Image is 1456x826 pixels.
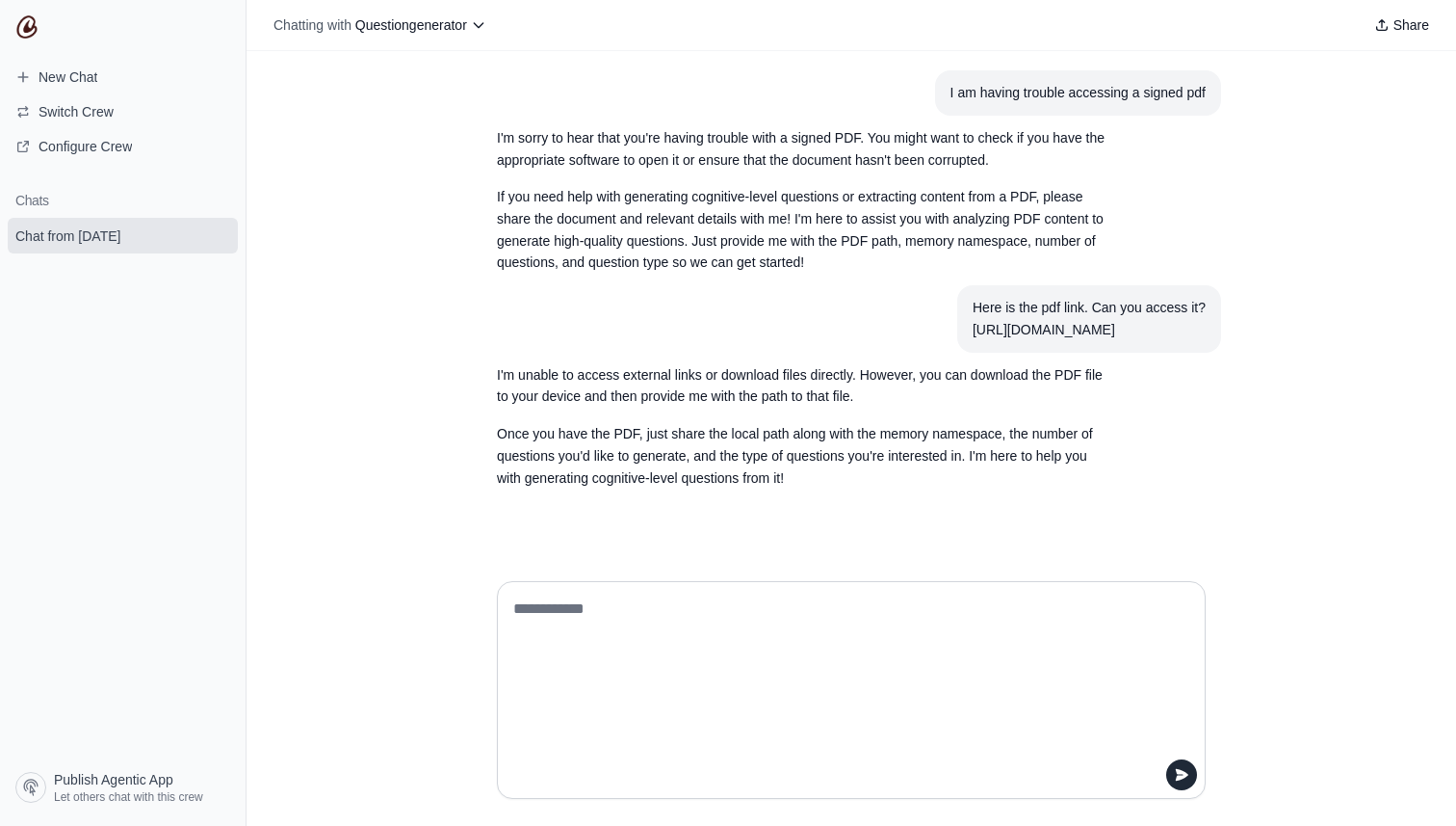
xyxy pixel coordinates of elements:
span: Chatting with [273,15,351,35]
a: Chat from [DATE] [8,218,238,253]
section: User message [957,285,1221,353]
span: Chat from [DATE] [15,226,120,246]
p: Once you have the PDF, just share the local path along with the memory namespace, the number of q... [497,423,1113,489]
a: Configure Crew [8,131,238,162]
span: New Chat [39,67,97,87]
a: Publish Agentic App Let others chat with this crew [8,764,238,811]
div: I am having trouble accessing a signed pdf [950,82,1206,104]
section: Response [481,353,1129,501]
a: New Chat [8,62,238,93]
span: Let others chat with this crew [54,789,203,805]
p: I'm unable to access external links or download files directly. However, you can download the PDF... [497,364,1113,409]
button: Chatting with Questiongenerator [266,12,494,39]
span: Publish Agentic App [54,770,173,789]
span: Questiongenerator [355,17,467,33]
button: Share [1366,12,1437,39]
p: I'm sorry to hear that you're having trouble with a signed PDF. You might want to check if you ha... [497,127,1113,172]
section: User message [935,70,1221,116]
div: Here is the pdf link. Can you access it? [URL][DOMAIN_NAME] [973,297,1206,341]
span: Switch Crew [39,102,114,121]
span: Share [1393,15,1429,35]
section: Response [481,116,1129,285]
span: Configure Crew [39,137,132,156]
p: If you need help with generating cognitive-level questions or extracting content from a PDF, plea... [497,186,1113,274]
button: Switch Crew [8,96,238,127]
img: CrewAI Logo [15,15,39,39]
